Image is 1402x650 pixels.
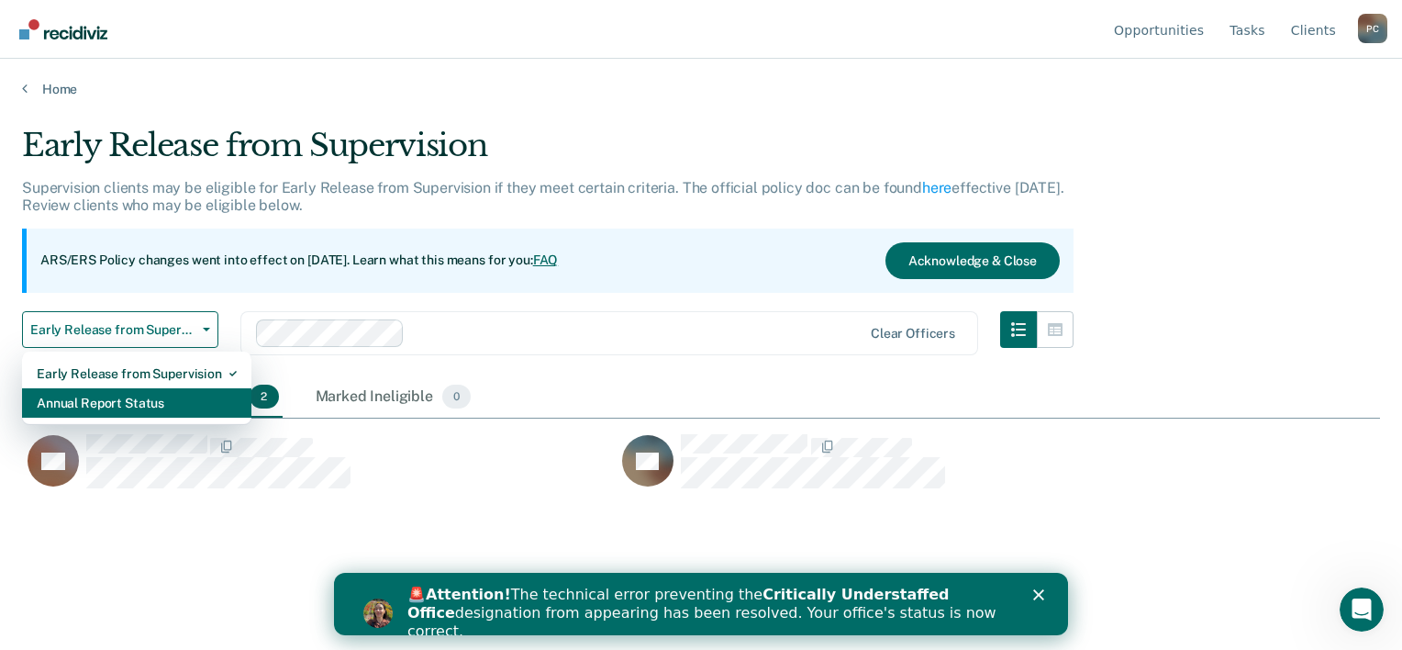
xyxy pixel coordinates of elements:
button: Acknowledge & Close [885,242,1060,279]
button: Profile dropdown button [1358,14,1387,43]
a: here [922,179,951,196]
div: 🚨 The technical error preventing the designation from appearing has been resolved. Your office's ... [73,13,675,68]
button: Early Release from Supervision [22,311,218,348]
iframe: Intercom live chat banner [334,573,1068,635]
div: P C [1358,14,1387,43]
a: Home [22,81,1380,97]
p: Supervision clients may be eligible for Early Release from Supervision if they meet certain crite... [22,179,1064,214]
p: ARS/ERS Policy changes went into effect on [DATE]. Learn what this means for you: [40,252,558,270]
span: 0 [442,385,471,409]
div: Clear officers [871,326,955,342]
iframe: Intercom live chat [1340,588,1384,632]
div: Close [699,17,718,28]
span: 2 [250,385,278,409]
span: Early Release from Supervision [30,322,195,338]
div: CaseloadOpportunityCell-05123295 [22,433,617,507]
div: Early Release from Supervision [22,127,1074,179]
b: Attention! [92,13,177,30]
div: Marked Ineligible0 [312,377,475,418]
div: CaseloadOpportunityCell-02577210 [617,433,1211,507]
div: Annual Report Status [37,388,237,418]
a: FAQ [533,252,559,267]
div: Early Release from Supervision [37,359,237,388]
b: Critically Understaffed Office [73,13,616,49]
div: Dropdown Menu [22,352,251,425]
img: Recidiviz [19,19,107,39]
